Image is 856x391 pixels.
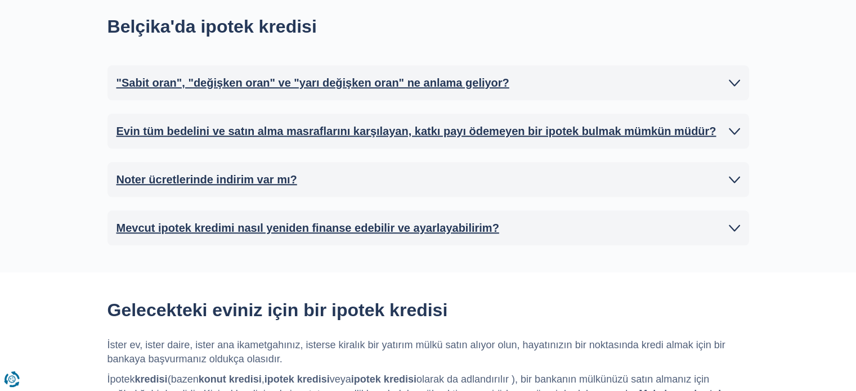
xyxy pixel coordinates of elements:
[107,16,317,37] font: Belçika'da ipotek kredisi
[262,374,265,385] font: ,
[116,77,509,89] font: "Sabit oran", "değişken oran" ve "yarı değişken oran" ne anlama geliyor?
[116,222,499,234] font: Mevcut ipotek kredimi nasıl yeniden finanse edebilir ve ayarlayabilirim?
[330,374,351,385] font: veya
[116,219,740,236] a: Mevcut ipotek kredimi nasıl yeniden finanse edebilir ve ayarlayabilirim?
[351,374,416,385] font: ipotek kredisi
[107,374,135,385] font: İpotek
[135,374,168,385] font: kredisi
[265,374,330,385] font: ipotek kredisi
[199,374,262,385] font: konut kredisi
[107,339,725,365] font: İster ev, ister daire, ister ana ikametgahınız, isterse kiralık bir yatırım mülkü satın alıyor ol...
[116,173,297,186] font: Noter ücretlerinde indirim var mı?
[116,123,740,140] a: Evin tüm bedelini ve satın alma masraflarını karşılayan, katkı payı ödemeyen bir ipotek bulmak mü...
[107,300,448,320] font: Gelecekteki eviniz için bir ipotek kredisi
[116,125,716,137] font: Evin tüm bedelini ve satın alma masraflarını karşılayan, katkı payı ödemeyen bir ipotek bulmak mü...
[168,374,199,385] font: (bazen
[116,171,740,188] a: Noter ücretlerinde indirim var mı?
[116,74,740,91] a: "Sabit oran", "değişken oran" ve "yarı değişken oran" ne anlama geliyor?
